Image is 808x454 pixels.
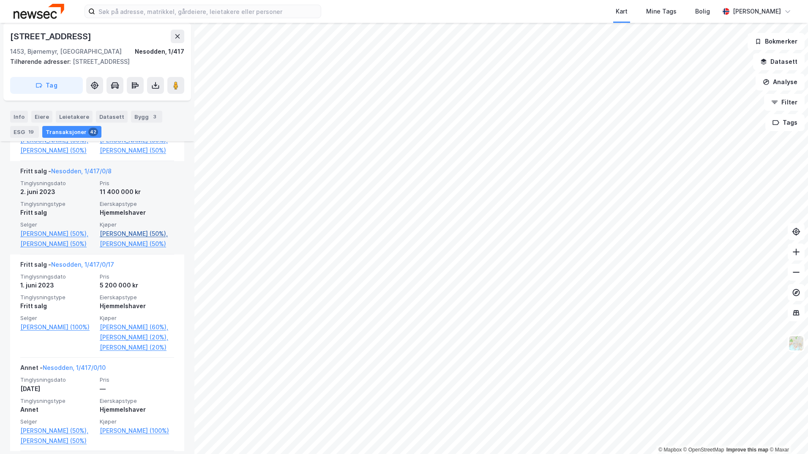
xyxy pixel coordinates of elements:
span: Kjøper [100,418,174,425]
button: Datasett [753,53,805,70]
span: Eierskapstype [100,294,174,301]
span: Kjøper [100,315,174,322]
div: Fritt salg - [20,166,112,180]
div: Bygg [131,111,162,123]
div: 5 200 000 kr [100,280,174,290]
div: Datasett [96,111,128,123]
a: Improve this map [726,447,768,453]
a: [PERSON_NAME] (20%) [100,342,174,353]
span: Tinglysningsdato [20,273,95,280]
span: Tinglysningstype [20,294,95,301]
div: [DATE] [20,384,95,394]
div: Nesodden, 1/417 [135,46,184,57]
div: Mine Tags [646,6,677,16]
div: Kart [616,6,628,16]
span: Selger [20,221,95,228]
a: Nesodden, 1/417/0/10 [43,364,106,371]
div: [STREET_ADDRESS] [10,30,93,43]
button: Analyse [756,74,805,90]
input: Søk på adresse, matrikkel, gårdeiere, leietakere eller personer [95,5,321,18]
a: [PERSON_NAME] (50%) [20,145,95,156]
span: Selger [20,315,95,322]
div: 3 [150,112,159,121]
div: Hjemmelshaver [100,405,174,415]
a: [PERSON_NAME] (50%), [20,229,95,239]
div: Hjemmelshaver [100,208,174,218]
span: Tinglysningstype [20,200,95,208]
div: Bolig [695,6,710,16]
a: Mapbox [658,447,682,453]
div: Kontrollprogram for chat [766,413,808,454]
span: Tilhørende adresser: [10,58,73,65]
div: Hjemmelshaver [100,301,174,311]
img: newsec-logo.f6e21ccffca1b3a03d2d.png [14,4,64,19]
div: [STREET_ADDRESS] [10,57,177,67]
div: 1453, Bjørnemyr, [GEOGRAPHIC_DATA] [10,46,122,57]
a: [PERSON_NAME] (20%), [100,332,174,342]
span: Tinglysningstype [20,397,95,405]
a: [PERSON_NAME] (100%) [20,322,95,332]
div: — [100,384,174,394]
div: Fritt salg - [20,260,114,273]
div: 19 [27,128,35,136]
a: [PERSON_NAME] (50%) [100,145,174,156]
a: [PERSON_NAME] (60%), [100,322,174,332]
div: Leietakere [56,111,93,123]
button: Filter [764,94,805,111]
div: 11 400 000 kr [100,187,174,197]
a: [PERSON_NAME] (50%) [20,436,95,446]
span: Pris [100,180,174,187]
a: [PERSON_NAME] (50%) [20,239,95,249]
a: Nesodden, 1/417/0/8 [51,167,112,175]
div: 42 [88,128,98,136]
div: Transaksjoner [42,126,101,138]
span: Kjøper [100,221,174,228]
span: Tinglysningsdato [20,376,95,383]
div: 2. juni 2023 [20,187,95,197]
span: Selger [20,418,95,425]
iframe: Chat Widget [766,413,808,454]
div: [PERSON_NAME] [733,6,781,16]
a: OpenStreetMap [683,447,724,453]
div: Fritt salg [20,208,95,218]
button: Tag [10,77,83,94]
a: [PERSON_NAME] (100%) [100,426,174,436]
div: Info [10,111,28,123]
div: Eiere [31,111,52,123]
button: Bokmerker [748,33,805,50]
span: Pris [100,273,174,280]
span: Eierskapstype [100,397,174,405]
div: ESG [10,126,39,138]
div: 1. juni 2023 [20,280,95,290]
a: Nesodden, 1/417/0/17 [51,261,114,268]
div: Fritt salg [20,301,95,311]
a: [PERSON_NAME] (50%) [100,239,174,249]
img: Z [788,335,804,351]
span: Tinglysningsdato [20,180,95,187]
a: [PERSON_NAME] (50%), [20,426,95,436]
button: Tags [765,114,805,131]
div: Annet [20,405,95,415]
a: [PERSON_NAME] (50%), [100,229,174,239]
div: Annet - [20,363,106,376]
span: Pris [100,376,174,383]
span: Eierskapstype [100,200,174,208]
